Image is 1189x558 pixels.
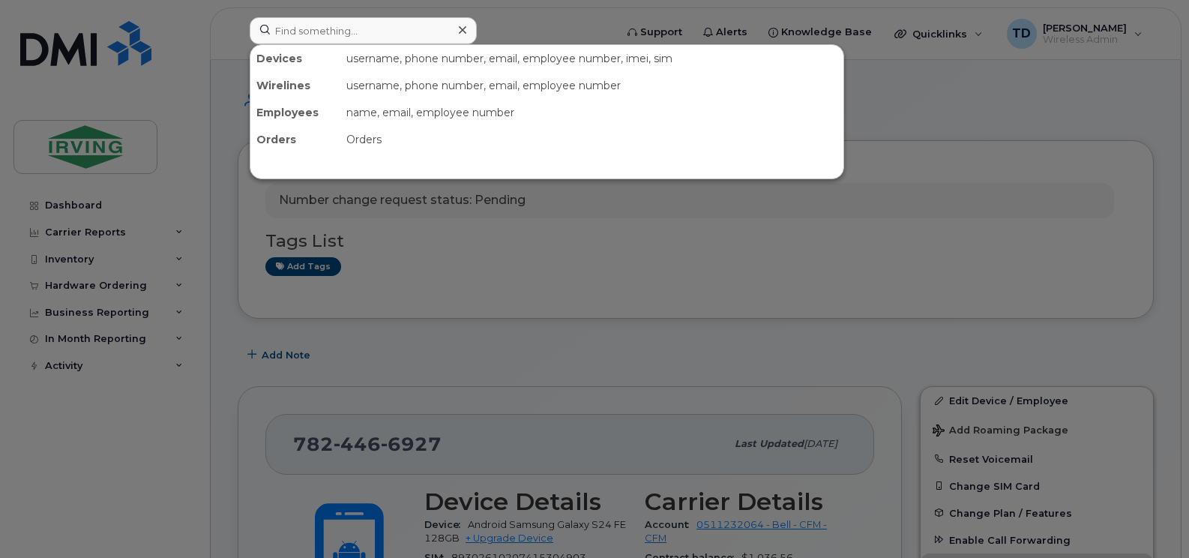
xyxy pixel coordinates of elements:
div: username, phone number, email, employee number [340,72,843,99]
div: username, phone number, email, employee number, imei, sim [340,45,843,72]
div: name, email, employee number [340,99,843,126]
div: Orders [250,126,340,153]
div: Orders [340,126,843,153]
div: Wirelines [250,72,340,99]
div: Employees [250,99,340,126]
div: Devices [250,45,340,72]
